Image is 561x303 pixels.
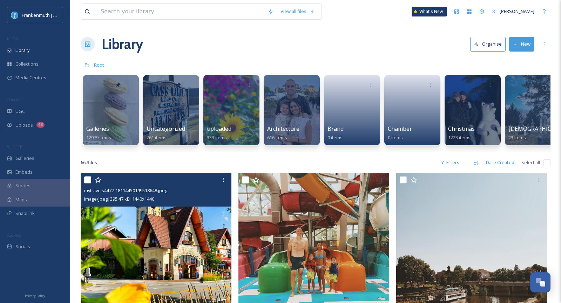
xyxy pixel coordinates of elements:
a: View all files [277,5,318,18]
button: New [509,37,534,51]
input: Search your library [97,4,264,19]
span: Galleries [15,155,34,162]
span: Privacy Policy [25,294,45,298]
span: Chamber [388,125,412,133]
span: Root [94,62,104,68]
span: image/jpeg | 395.47 kB | 1440 x 1440 [84,196,154,202]
span: SnapLink [15,210,35,217]
span: Galleries [86,125,109,133]
span: 261 items [147,134,167,141]
span: WIDGETS [7,144,23,149]
span: MEDIA [7,36,19,41]
a: Uncategorized261 items [147,126,185,141]
span: Collections [15,61,39,67]
span: COLLECT [7,97,22,102]
span: Brand [327,125,344,133]
span: Uncategorized [147,125,185,133]
a: Library [102,34,143,55]
a: What's New [412,7,447,16]
span: 0 items [388,134,403,141]
span: mytravels4477-18114450199518648.jpeg [84,187,167,194]
button: Open Chat [530,272,550,292]
a: Chamber0 items [388,126,412,141]
button: Organise [470,37,506,51]
span: [PERSON_NAME] [500,8,534,14]
span: Maps [15,196,27,203]
span: Socials [15,243,30,250]
a: [PERSON_NAME] [488,5,538,18]
span: SOCIALS [7,233,21,238]
div: 48 [36,122,45,128]
span: 333 items [207,134,227,141]
a: Privacy Policy [25,291,45,299]
span: uploaded [207,125,231,133]
a: Root [94,61,104,69]
span: Uploads [15,122,33,128]
span: Select all [521,159,540,166]
span: Frankenmuth [US_STATE] [22,12,75,18]
a: Architecture616 items [267,126,299,141]
img: Social%20Media%20PFP%202025.jpg [11,12,18,19]
span: 0 items [327,134,343,141]
div: Filters [437,156,463,169]
span: 667 file s [81,159,97,166]
a: Brand0 items [327,126,344,141]
div: Date Created [482,156,518,169]
span: Library [15,47,29,54]
span: Architecture [267,125,299,133]
a: Galleries12979 items [86,126,111,141]
span: UGC [15,108,25,115]
span: Media Centres [15,74,46,81]
span: Stories [15,182,31,189]
span: 1223 items [448,134,471,141]
span: Christmas [448,125,475,133]
a: Organise [470,37,509,51]
a: Christmas1223 items [448,126,475,141]
span: 23 items [508,134,526,141]
a: uploaded333 items [207,126,231,141]
span: 12979 items [86,134,111,141]
span: Embeds [15,169,33,175]
span: 616 items [267,134,287,141]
